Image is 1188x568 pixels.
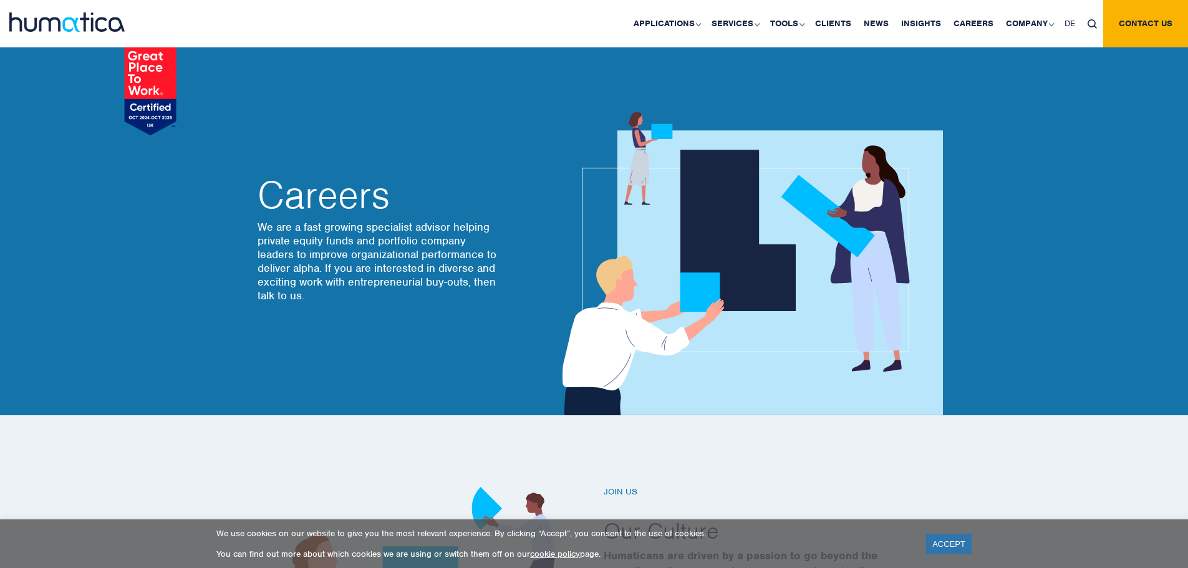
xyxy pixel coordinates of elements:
p: You can find out more about which cookies we are using or switch them off on our page. [216,549,910,559]
img: logo [9,12,125,32]
p: We are a fast growing specialist advisor helping private equity funds and portfolio company leade... [258,220,501,302]
p: We use cookies on our website to give you the most relevant experience. By clicking “Accept”, you... [216,528,910,539]
a: cookie policy [530,549,580,559]
h2: Careers [258,176,501,214]
h6: Join us [604,487,940,498]
img: search_icon [1088,19,1097,29]
img: about_banner1 [551,112,943,415]
h2: Our Culture [604,516,940,545]
a: ACCEPT [926,534,972,554]
span: DE [1065,18,1075,29]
